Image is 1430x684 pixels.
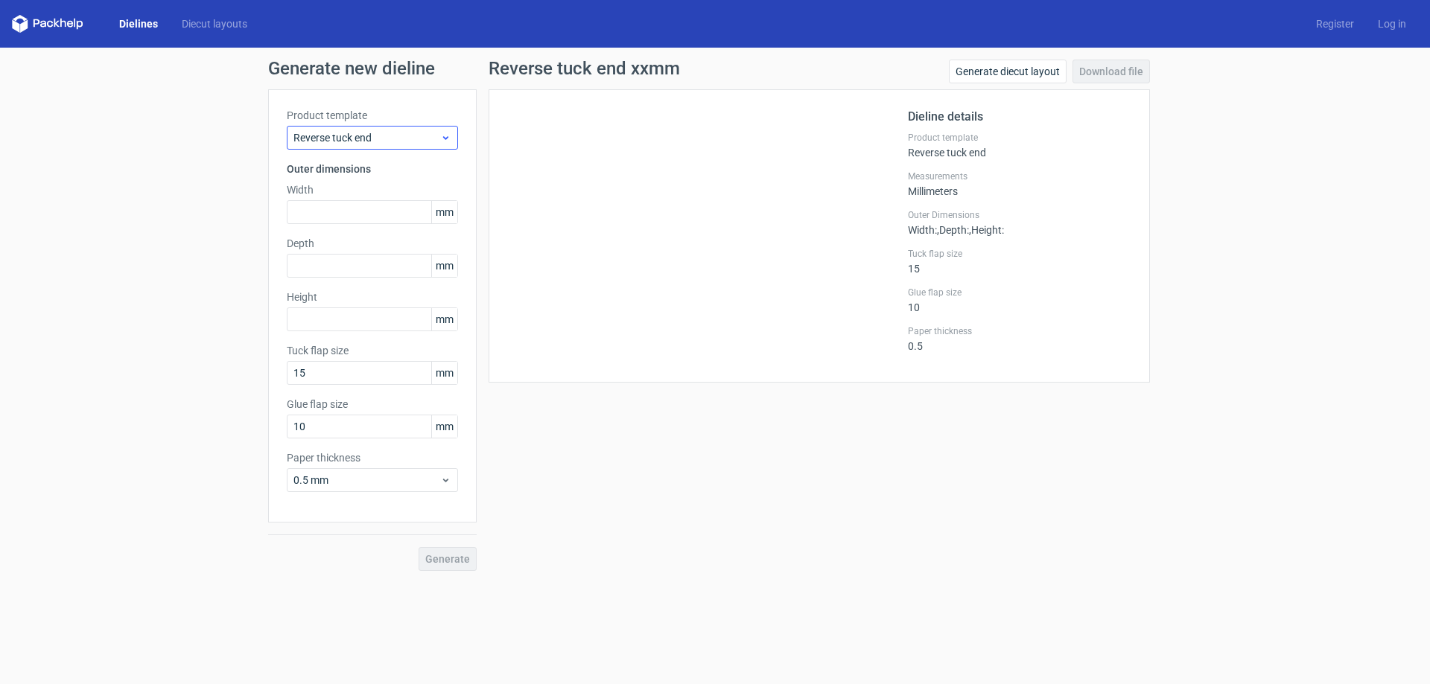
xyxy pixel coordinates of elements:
[431,415,457,438] span: mm
[908,132,1131,144] label: Product template
[287,236,458,251] label: Depth
[908,209,1131,221] label: Outer Dimensions
[908,170,1131,182] label: Measurements
[1366,16,1418,31] a: Log in
[287,397,458,412] label: Glue flap size
[287,162,458,176] h3: Outer dimensions
[107,16,170,31] a: Dielines
[949,60,1067,83] a: Generate diecut layout
[287,108,458,123] label: Product template
[287,450,458,465] label: Paper thickness
[908,108,1131,126] h2: Dieline details
[908,170,1131,197] div: Millimeters
[937,224,969,236] span: , Depth :
[908,224,937,236] span: Width :
[969,224,1004,236] span: , Height :
[908,248,1131,275] div: 15
[293,473,440,488] span: 0.5 mm
[431,308,457,330] span: mm
[431,362,457,384] span: mm
[908,287,1131,298] label: Glue flap size
[287,290,458,304] label: Height
[287,182,458,197] label: Width
[431,201,457,223] span: mm
[908,248,1131,260] label: Tuck flap size
[170,16,259,31] a: Diecut layouts
[1304,16,1366,31] a: Register
[489,60,680,77] h1: Reverse tuck end xxmm
[908,287,1131,313] div: 10
[908,325,1131,352] div: 0.5
[908,132,1131,159] div: Reverse tuck end
[908,325,1131,337] label: Paper thickness
[287,343,458,358] label: Tuck flap size
[293,130,440,145] span: Reverse tuck end
[431,255,457,277] span: mm
[268,60,1162,77] h1: Generate new dieline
